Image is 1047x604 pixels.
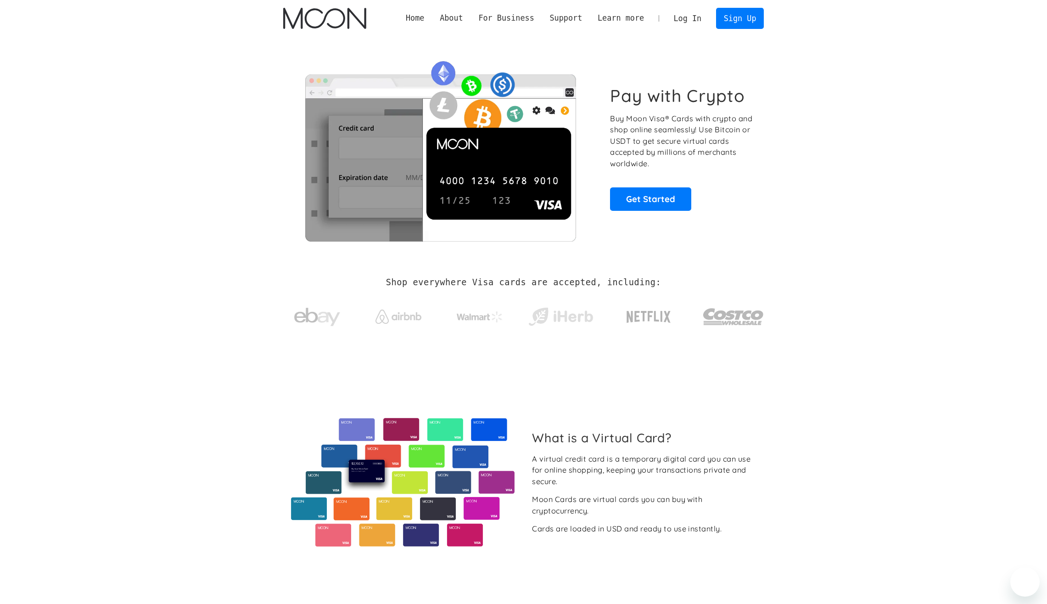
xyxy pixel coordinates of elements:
iframe: Botón para iniciar la ventana de mensajería [1010,567,1040,597]
a: home [283,8,366,29]
div: Moon Cards are virtual cards you can buy with cryptocurrency. [532,494,756,516]
a: Log In [666,8,709,28]
a: Costco [703,290,764,339]
a: Netflix [608,296,690,333]
img: Virtual cards from Moon [290,418,516,547]
h1: Pay with Crypto [610,85,745,106]
h2: What is a Virtual Card? [532,430,756,445]
a: Get Started [610,187,691,210]
img: iHerb [526,305,595,329]
a: iHerb [526,296,595,333]
p: Buy Moon Visa® Cards with crypto and shop online seamlessly! Use Bitcoin or USDT to get secure vi... [610,113,754,169]
a: ebay [283,294,352,336]
img: Airbnb [375,310,421,324]
img: Walmart [457,311,503,322]
a: Sign Up [716,8,764,28]
img: Costco [703,299,764,334]
div: For Business [478,12,534,24]
div: Learn more [598,12,644,24]
a: Home [398,12,432,24]
div: A virtual credit card is a temporary digital card you can use for online shopping, keeping your t... [532,453,756,487]
h2: Shop everywhere Visa cards are accepted, including: [386,277,661,288]
a: Walmart [445,302,514,327]
div: Cards are loaded in USD and ready to use instantly. [532,523,722,535]
div: Support [549,12,582,24]
img: ebay [294,303,340,332]
a: Airbnb [364,300,432,328]
img: Netflix [626,305,672,328]
div: About [432,12,470,24]
div: Learn more [590,12,652,24]
img: Moon Logo [283,8,366,29]
div: For Business [471,12,542,24]
img: Moon Cards let you spend your crypto anywhere Visa is accepted. [283,55,598,241]
div: Support [542,12,590,24]
div: About [440,12,463,24]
